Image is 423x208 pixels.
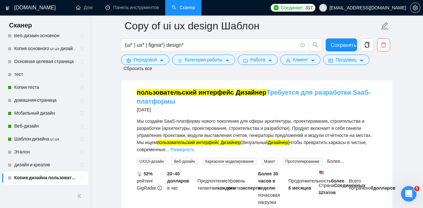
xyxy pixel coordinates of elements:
font: Передовой [134,57,157,62]
input: Поиск работы фрилансером... [125,41,298,49]
font: Дизайнер [236,89,266,96]
a: Копия теста [14,81,76,94]
span: курсор вниз [159,58,164,63]
font: Веб-дизайн [174,159,195,164]
span: поиск [309,42,321,48]
a: Веб-дизайн [14,120,76,133]
button: папкаРаботакурсор вниз [238,55,278,65]
a: приборная панельПанель инструментов [105,5,159,10]
font: пользовательский интерфейс [157,140,219,145]
font: Более... [327,159,344,164]
font: 📡 [137,171,142,176]
font: Мы создаём SaaS-платформу нового поколения для сферы архитектуры, проектирования, строительства и... [137,119,372,145]
a: Шаблон дизайна ui ux [14,133,76,146]
font: Соединенных Штатов [319,183,365,195]
span: держатель [80,72,85,77]
font: рейтинг GigRadar [137,178,156,191]
font: Клиент [293,57,308,62]
font: 52% [144,171,153,176]
span: курсор вниз [268,58,272,63]
span: держатель [80,46,85,51]
span: держатель [80,111,85,116]
button: удалить [377,38,390,51]
span: параметр [126,58,131,63]
span: параметр [410,5,420,10]
a: параметр [410,5,420,10]
font: [DATE] [137,107,151,112]
span: пользователь [286,58,290,63]
a: Эталон [14,146,76,159]
button: пользовательКлиенткурсор вниз [280,55,320,65]
font: 0 [371,185,374,191]
font: Всего потрачено [349,178,371,191]
font: Соединяет: [281,5,304,10]
font: эксперта [241,185,261,191]
span: Удостоверение личности [329,58,333,63]
font: ... [166,147,169,152]
span: двойной левый [77,193,83,199]
font: Продавец [336,57,356,62]
span: держатель [80,98,85,103]
button: Сохранять [326,38,357,51]
span: удалить [377,42,390,48]
img: upwork-logo.png [274,5,279,10]
font: почасовая нагрузка [258,192,280,205]
img: 🇺🇸 [319,170,324,175]
font: Продолжительность [288,178,331,183]
span: редактировать [381,22,389,30]
span: копия [361,42,373,48]
font: Сканер [9,21,32,29]
span: держатель [80,59,85,64]
font: Предпочтение талантам [198,178,228,191]
font: Категория работы [185,57,222,62]
a: Мобильный дизайн [14,107,76,120]
a: тест [14,68,76,81]
font: Сбросить все [124,66,152,71]
font: Дизайнер [221,140,241,145]
font: Развернуть [170,147,194,152]
font: Каркасное моделирование [205,159,254,164]
a: Веб-дизайн основной [14,29,76,42]
span: держатель [80,124,85,129]
font: Уровень опыта [228,178,245,191]
font: Макет [264,159,275,164]
span: курсор вниз [359,58,364,63]
font: 317 [305,5,312,10]
span: держатель [80,162,85,168]
a: поискСканер [172,5,195,10]
font: в час [167,185,178,191]
font: Работа [250,57,265,62]
button: параметрПередовойкурсор вниз [121,55,169,65]
span: держатель [80,85,85,90]
span: держатель [80,150,85,155]
a: домашняя страница [14,94,76,107]
span: держатель [80,33,85,38]
span: бары [178,58,182,63]
input: Имя сканера... [125,18,379,34]
button: копия [361,38,374,51]
font: (Визуальный [241,140,268,145]
font: пользовательский интерфейс [137,89,234,96]
a: Основная целевая страница [14,55,76,68]
span: курсор вниз [310,58,315,63]
span: держатель [80,137,85,142]
font: [DOMAIN_NAME] [14,5,56,10]
iframe: Интерком-чат в режиме реального времени [401,186,417,202]
a: Копия основного ui ux дизайна [14,42,76,55]
font: UX/UI-дизайн [139,159,164,164]
a: дизайн и креатив [14,159,76,172]
button: параметр [410,3,420,13]
img: логотип [5,3,10,13]
font: Дизайнер) [268,140,289,145]
font: Более 30 часов в неделю [258,171,278,191]
a: Копия дизайна пользовательского интерфейса Шаблон [14,172,76,184]
font: [EMAIL_ADDRESS][DOMAIN_NAME] [330,5,406,11]
a: Расширять [170,147,194,152]
font: Сохранять [331,42,356,48]
span: инфо-круг [157,186,162,190]
span: папка [243,58,248,63]
span: держатель [80,175,85,181]
span: инфо-круг [300,43,305,47]
button: Удостоверение личностиПродавецкурсор вниз [323,55,369,65]
a: пользовательский интерфейс ДизайнерТребуется для разработки SaaS-платформы [137,89,371,105]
